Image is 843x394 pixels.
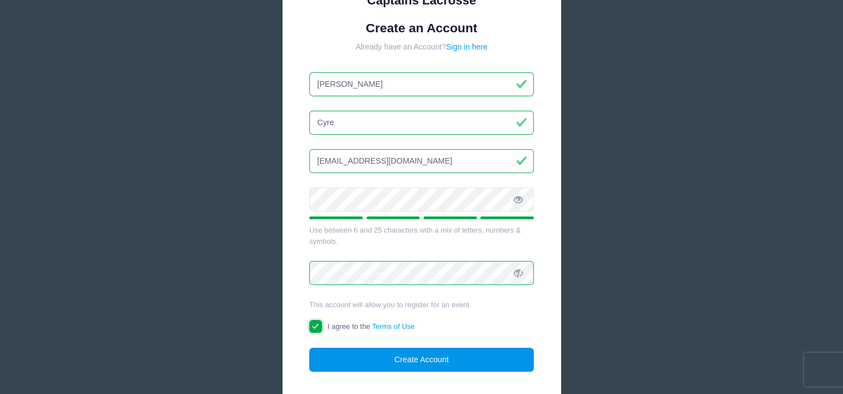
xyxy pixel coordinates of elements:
[309,225,534,247] div: Use between 6 and 25 characters with a mix of letters, numbers & symbols.
[309,111,534,135] input: Last Name
[309,320,322,333] input: I agree to theTerms of Use
[372,322,415,331] a: Terms of Use
[309,21,534,36] h1: Create an Account
[309,41,534,53] div: Already have an Account?
[446,42,488,51] a: Sign in here
[309,299,534,311] div: This account will allow you to register for an event.
[328,322,415,331] span: I agree to the
[309,72,534,96] input: First Name
[309,149,534,173] input: Email
[309,348,534,372] button: Create Account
